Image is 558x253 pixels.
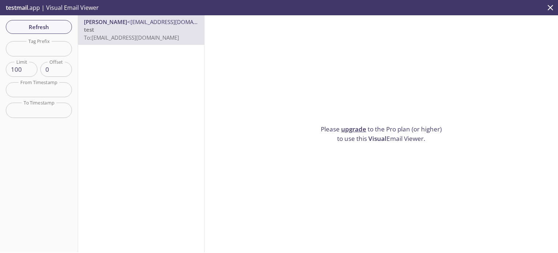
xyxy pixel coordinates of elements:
span: [PERSON_NAME] [84,18,127,25]
span: test [84,26,94,33]
span: To: [EMAIL_ADDRESS][DOMAIN_NAME] [84,34,179,41]
p: Please to the Pro plan (or higher) to use this Email Viewer. [318,124,445,143]
span: testmail [6,4,28,12]
nav: emails [78,15,204,45]
div: [PERSON_NAME]<[EMAIL_ADDRESS][DOMAIN_NAME]>testTo:[EMAIL_ADDRESS][DOMAIN_NAME] [78,15,204,44]
span: Visual [368,134,387,143]
button: Refresh [6,20,72,34]
span: <[EMAIL_ADDRESS][DOMAIN_NAME]> [127,18,221,25]
span: Refresh [12,22,66,32]
a: upgrade [341,125,366,133]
